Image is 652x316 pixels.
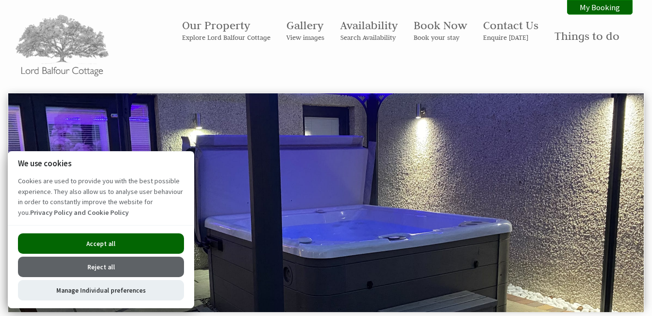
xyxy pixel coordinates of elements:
[182,33,270,42] small: Explore Lord Balfour Cottage
[30,208,129,217] a: Privacy Policy and Cookie Policy
[340,18,398,42] a: AvailabilitySearch Availability
[340,33,398,42] small: Search Availability
[18,233,184,254] button: Accept all
[18,257,184,277] button: Reject all
[8,159,194,168] h2: We use cookies
[414,33,467,42] small: Book your stay
[286,33,324,42] small: View images
[182,18,270,42] a: Our PropertyExplore Lord Balfour Cottage
[286,18,324,42] a: GalleryView images
[483,33,538,42] small: Enquire [DATE]
[8,176,194,225] p: Cookies are used to provide you with the best possible experience. They also allow us to analyse ...
[18,280,184,300] button: Manage Individual preferences
[554,29,619,43] a: Things to do
[414,18,467,42] a: Book NowBook your stay
[14,14,111,78] img: Lord Balfour Cottage
[483,18,538,42] a: Contact UsEnquire [DATE]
